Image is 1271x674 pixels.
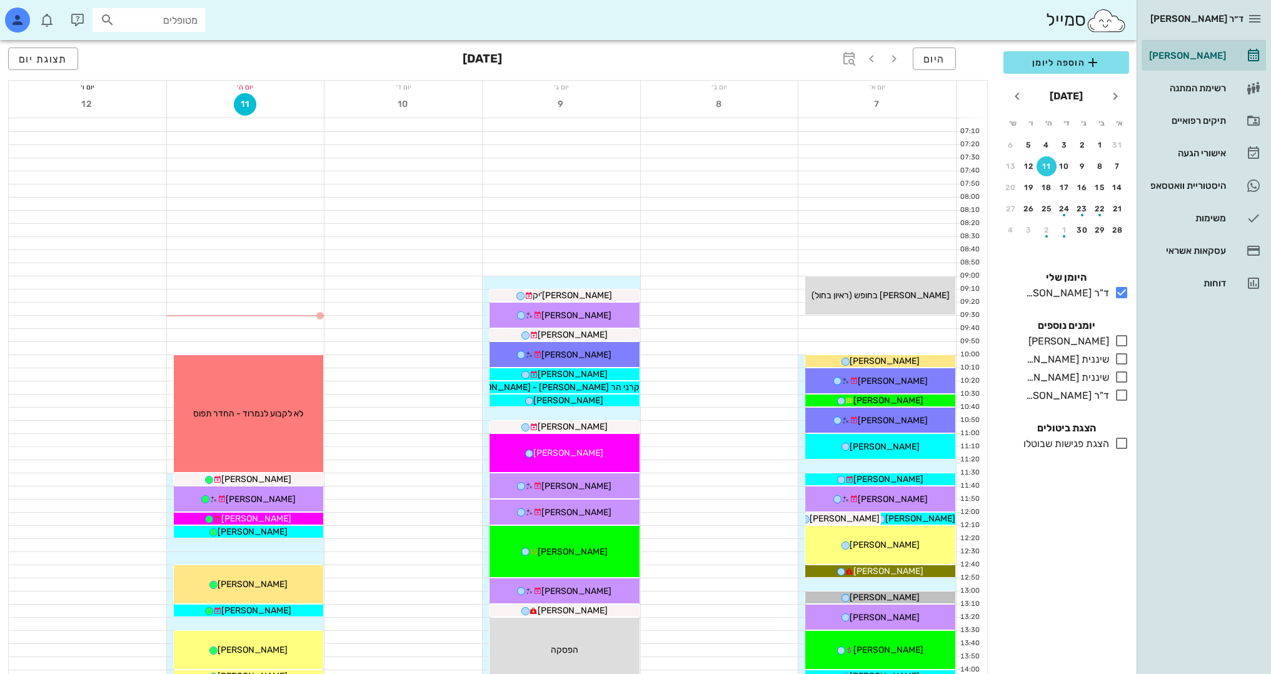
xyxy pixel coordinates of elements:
[392,93,414,116] button: 10
[541,350,611,360] span: [PERSON_NAME]
[221,474,291,485] span: [PERSON_NAME]
[858,494,928,505] span: [PERSON_NAME]
[866,93,888,116] button: 7
[1001,183,1021,192] div: 20
[1055,204,1075,213] div: 24
[913,48,956,70] button: היום
[957,192,982,203] div: 08:00
[1090,178,1110,198] button: 15
[538,369,608,380] span: [PERSON_NAME]
[1037,135,1057,155] button: 4
[957,166,982,176] div: 07:40
[541,586,611,596] span: [PERSON_NAME]
[810,513,880,524] span: [PERSON_NAME]
[957,638,982,649] div: 13:40
[1001,135,1021,155] button: 6
[957,376,982,386] div: 10:20
[850,441,920,452] span: [PERSON_NAME]
[957,271,982,281] div: 09:00
[1055,141,1075,149] div: 3
[957,428,982,439] div: 11:00
[957,402,982,413] div: 10:40
[1021,286,1109,301] div: ד"ר [PERSON_NAME]
[1150,13,1243,24] span: ד״ר [PERSON_NAME]
[551,645,578,655] span: הפסקה
[885,513,955,524] span: [PERSON_NAME]
[1076,113,1092,134] th: ג׳
[461,382,640,393] span: קרני הר [PERSON_NAME] - [PERSON_NAME]
[541,507,611,518] span: [PERSON_NAME]
[541,310,611,321] span: [PERSON_NAME]
[1021,370,1109,385] div: שיננית [PERSON_NAME]
[1037,156,1057,176] button: 11
[1147,246,1226,256] div: עסקאות אשראי
[1019,178,1039,198] button: 19
[533,290,612,301] span: [PERSON_NAME]'יק
[1006,85,1028,108] button: חודש הבא
[1090,204,1110,213] div: 22
[850,540,920,550] span: [PERSON_NAME]
[1045,84,1088,109] button: [DATE]
[1090,199,1110,219] button: 22
[1093,113,1110,134] th: ב׳
[957,350,982,360] div: 10:00
[1013,55,1119,70] span: הוספה ליומן
[1021,388,1109,403] div: ד"ר [PERSON_NAME]
[1003,318,1129,333] h4: יומנים נוספים
[853,566,923,576] span: [PERSON_NAME]
[392,99,414,109] span: 10
[218,579,288,590] span: [PERSON_NAME]
[1142,236,1266,266] a: עסקאות אשראי
[1055,220,1075,240] button: 1
[957,258,982,268] div: 08:50
[1090,162,1110,171] div: 8
[1021,352,1109,367] div: שיננית [PERSON_NAME]
[957,560,982,570] div: 12:40
[923,53,945,65] span: היום
[1055,178,1075,198] button: 17
[1019,141,1039,149] div: 5
[1055,135,1075,155] button: 3
[957,336,982,347] div: 09:50
[1003,270,1129,285] h4: היומן שלי
[1037,162,1057,171] div: 11
[1108,135,1128,155] button: 31
[1147,51,1226,61] div: [PERSON_NAME]
[1072,199,1092,219] button: 23
[1001,178,1021,198] button: 20
[957,153,982,163] div: 07:30
[1072,162,1092,171] div: 9
[957,415,982,426] div: 10:50
[1090,156,1110,176] button: 8
[1108,156,1128,176] button: 7
[37,10,44,18] span: תג
[866,99,888,109] span: 7
[1108,183,1128,192] div: 14
[957,573,982,583] div: 12:50
[957,481,982,491] div: 11:40
[1090,226,1110,234] div: 29
[1108,141,1128,149] div: 31
[850,612,920,623] span: [PERSON_NAME]
[708,93,730,116] button: 8
[1072,135,1092,155] button: 2
[1037,178,1057,198] button: 18
[1001,199,1021,219] button: 27
[1001,220,1021,240] button: 4
[550,99,573,109] span: 9
[1055,183,1075,192] div: 17
[324,81,482,93] div: יום ד׳
[1147,83,1226,93] div: רשימת המתנה
[533,395,603,406] span: [PERSON_NAME]
[853,395,923,406] span: [PERSON_NAME]
[850,356,920,366] span: [PERSON_NAME]
[76,93,99,116] button: 12
[1055,162,1075,171] div: 10
[1090,220,1110,240] button: 29
[1058,113,1074,134] th: ד׳
[1072,178,1092,198] button: 16
[957,389,982,400] div: 10:30
[957,455,982,465] div: 11:20
[533,448,603,458] span: [PERSON_NAME]
[1005,113,1021,134] th: ש׳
